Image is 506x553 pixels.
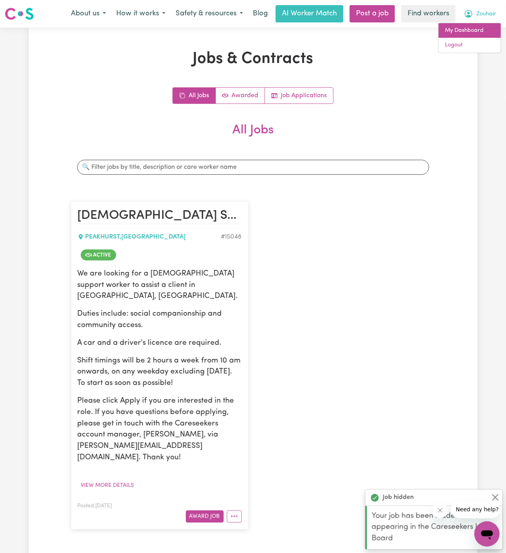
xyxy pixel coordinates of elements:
a: Job applications [265,88,333,104]
a: Post a job [350,5,395,22]
div: My Account [438,23,501,53]
button: Close [491,493,500,502]
a: My Dashboard [439,23,501,38]
button: How it works [111,6,171,22]
iframe: Button to launch messaging window [474,522,500,547]
button: About us [66,6,111,22]
h2: Female Support Worker Needed In Peakhurst, NSW [78,208,242,224]
p: A car and a driver's licence are required. [78,338,242,349]
button: Award Job [186,510,224,523]
a: All jobs [173,88,216,104]
strong: Job hidden [383,493,414,502]
a: AI Worker Match [276,5,343,22]
p: Duties include: social companionship and community access. [78,309,242,331]
span: Zouhair [476,10,496,18]
p: We are looking for a [DEMOGRAPHIC_DATA] support worker to assist a client in [GEOGRAPHIC_DATA], [... [78,268,242,302]
img: Careseekers logo [5,7,34,21]
iframe: Message from company [451,501,500,518]
input: 🔍 Filter jobs by title, description or care worker name [77,160,429,175]
iframe: Close message [432,503,448,518]
p: Shift timings will be 2 hours a week from 10 am onwards, on any weekday excluding [DATE]. To star... [78,355,242,389]
a: Find workers [401,5,456,22]
div: Job ID #15048 [221,232,242,242]
span: Job is active [81,250,116,261]
span: Posted: [DATE] [78,503,112,509]
button: My Account [459,6,501,22]
button: More options [227,510,242,523]
a: Logout [439,38,501,53]
p: Please click Apply if you are interested in the role. If you have questions before applying, plea... [78,396,242,464]
button: View more details [78,479,138,492]
div: PEAKHURST , [GEOGRAPHIC_DATA] [78,232,221,242]
a: Careseekers logo [5,5,34,23]
p: Your job has been hidden from appearing in the Careseekers Jobs Board [372,511,498,545]
a: Blog [248,5,272,22]
h2: All Jobs [71,123,436,150]
a: Active jobs [216,88,265,104]
h1: Jobs & Contracts [71,50,436,68]
button: Safety & resources [171,6,248,22]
